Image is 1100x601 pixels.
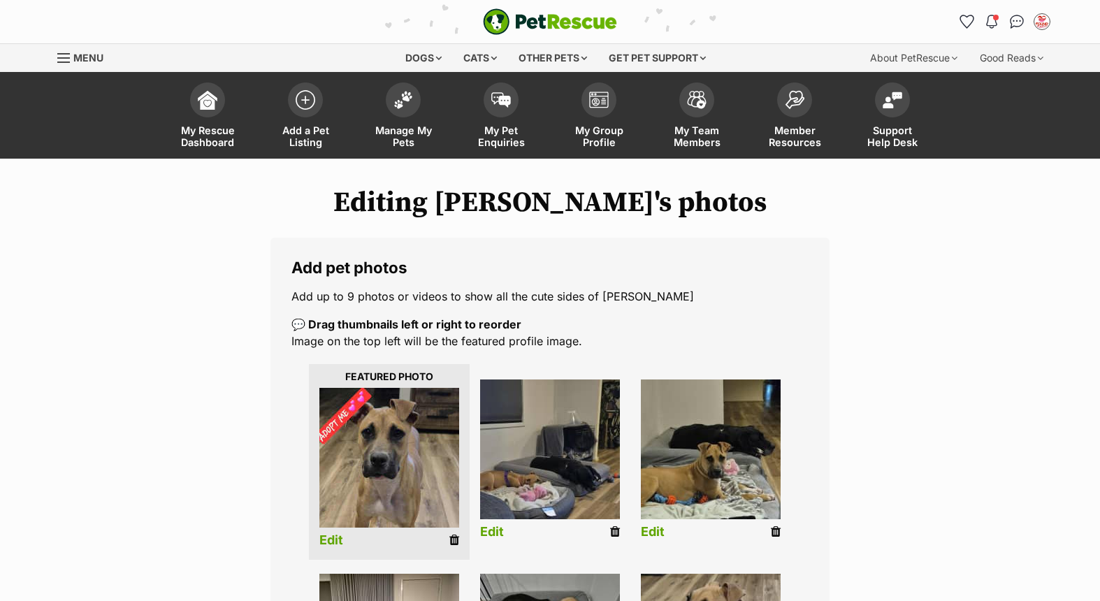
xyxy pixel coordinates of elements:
span: Menu [73,52,103,64]
a: Conversations [1006,10,1028,33]
a: Manage My Pets [354,75,452,159]
div: Dogs [396,44,451,72]
a: Favourites [955,10,978,33]
a: Edit [480,525,504,540]
span: Add a Pet Listing [274,124,337,148]
div: Cats [454,44,507,72]
a: Menu [57,44,113,69]
span: My Group Profile [567,124,630,148]
a: Edit [319,533,343,548]
a: Member Resources [746,75,844,159]
span: My Pet Enquiries [470,124,533,148]
ul: Account quick links [955,10,1053,33]
img: team-members-icon-5396bd8760b3fe7c0b43da4ab00e1e3bb1a5d9ba89233759b79545d2d3fc5d0d.svg [687,91,707,109]
span: Manage My Pets [372,124,435,148]
a: PetRescue [483,8,617,35]
a: Edit [641,525,665,540]
span: Support Help Desk [861,124,924,148]
div: Get pet support [599,44,716,72]
img: add-pet-listing-icon-0afa8454b4691262ce3f59096e99ab1cd57d4a30225e0717b998d2c9b9846f56.svg [296,90,315,110]
a: My Group Profile [550,75,648,159]
div: Other pets [509,44,597,72]
img: iatova9hhoyactpcfa9k.jpg [641,379,781,519]
img: manage-my-pets-icon-02211641906a0b7f246fdf0571729dbe1e7629f14944591b6c1af311fb30b64b.svg [393,91,413,109]
img: qscukj9w2bzska8zicx2.jpg [319,388,459,528]
p: Image on the top left will be the featured profile image. [291,316,809,349]
a: My Rescue Dashboard [159,75,256,159]
img: help-desk-icon-fdf02630f3aa405de69fd3d07c3f3aa587a6932b1a1747fa1d2bba05be0121f9.svg [883,92,902,108]
img: group-profile-icon-3fa3cf56718a62981997c0bc7e787c4b2cf8bcc04b72c1350f741eb67cf2f40e.svg [589,92,609,108]
img: dashboard-icon-eb2f2d2d3e046f16d808141f083e7271f6b2e854fb5c12c21221c1fb7104beca.svg [198,90,217,110]
div: Good Reads [970,44,1053,72]
a: My Pet Enquiries [452,75,550,159]
p: Add up to 9 photos or videos to show all the cute sides of [PERSON_NAME] [291,288,809,305]
button: Notifications [980,10,1003,33]
img: pet-enquiries-icon-7e3ad2cf08bfb03b45e93fb7055b45f3efa6380592205ae92323e6603595dc1f.svg [491,92,511,108]
img: VIC Dogs profile pic [1035,15,1049,29]
img: wrku9gt0yqrg8mhvhuwh.jpg [480,379,620,519]
a: Add a Pet Listing [256,75,354,159]
span: My Rescue Dashboard [176,124,239,148]
img: notifications-46538b983faf8c2785f20acdc204bb7945ddae34d4c08c2a6579f10ce5e182be.svg [986,15,997,29]
img: member-resources-icon-8e73f808a243e03378d46382f2149f9095a855e16c252ad45f914b54edf8863c.svg [785,90,804,109]
h1: Editing [PERSON_NAME]'s photos [57,187,1043,219]
a: My Team Members [648,75,746,159]
a: Support Help Desk [844,75,941,159]
img: logo-e224e6f780fb5917bec1dbf3a21bbac754714ae5b6737aabdf751b685950b380.svg [483,8,617,35]
span: Member Resources [763,124,826,148]
button: My account [1031,10,1053,33]
img: chat-41dd97257d64d25036548639549fe6c8038ab92f7586957e7f3b1b290dea8141.svg [1010,15,1025,29]
legend: Add pet photos [291,259,809,277]
b: 💬 Drag thumbnails left or right to reorder [291,317,521,331]
span: My Team Members [665,124,728,148]
div: About PetRescue [860,44,967,72]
